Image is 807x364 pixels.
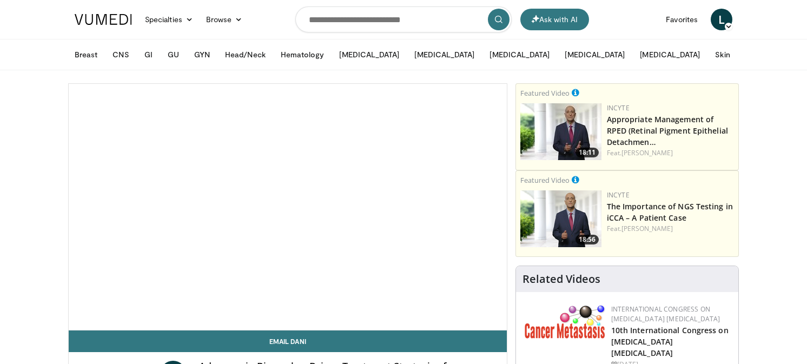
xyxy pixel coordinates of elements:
button: [MEDICAL_DATA] [558,44,631,65]
a: L [711,9,732,30]
button: GU [161,44,186,65]
button: Breast [68,44,104,65]
small: Featured Video [520,175,570,185]
a: International Congress on [MEDICAL_DATA] [MEDICAL_DATA] [611,305,720,323]
div: Feat. [607,224,734,234]
button: Hematology [274,44,331,65]
a: Incyte [607,103,630,112]
span: 18:11 [576,148,599,157]
a: 10th International Congress on [MEDICAL_DATA] [MEDICAL_DATA] [611,325,729,358]
button: GI [138,44,159,65]
a: 18:56 [520,190,601,247]
a: Favorites [659,9,704,30]
a: Incyte [607,190,630,200]
button: Ask with AI [520,9,589,30]
button: [MEDICAL_DATA] [483,44,556,65]
button: Head/Neck [219,44,272,65]
a: Email Dani [69,330,507,352]
button: GYN [188,44,216,65]
div: Feat. [607,148,734,158]
a: Appropriate Management of RPED (Retinal Pigment Epithelial Detachmen… [607,114,728,147]
a: 18:11 [520,103,601,160]
button: [MEDICAL_DATA] [333,44,406,65]
a: The Importance of NGS Testing in iCCA – A Patient Case [607,201,733,223]
img: 6ff8bc22-9509-4454-a4f8-ac79dd3b8976.png.150x105_q85_autocrop_double_scale_upscale_version-0.2.png [525,305,606,339]
button: [MEDICAL_DATA] [408,44,481,65]
img: dfb61434-267d-484a-acce-b5dc2d5ee040.150x105_q85_crop-smart_upscale.jpg [520,103,601,160]
button: Skin [709,44,736,65]
video-js: Video Player [69,84,507,330]
small: Featured Video [520,88,570,98]
button: [MEDICAL_DATA] [633,44,706,65]
a: [PERSON_NAME] [621,224,673,233]
span: 18:56 [576,235,599,244]
input: Search topics, interventions [295,6,512,32]
a: Specialties [138,9,200,30]
img: VuMedi Logo [75,14,132,25]
button: CNS [106,44,135,65]
h4: Related Videos [522,273,600,286]
img: 6827cc40-db74-4ebb-97c5-13e529cfd6fb.png.150x105_q85_crop-smart_upscale.png [520,190,601,247]
a: [PERSON_NAME] [621,148,673,157]
a: Browse [200,9,249,30]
